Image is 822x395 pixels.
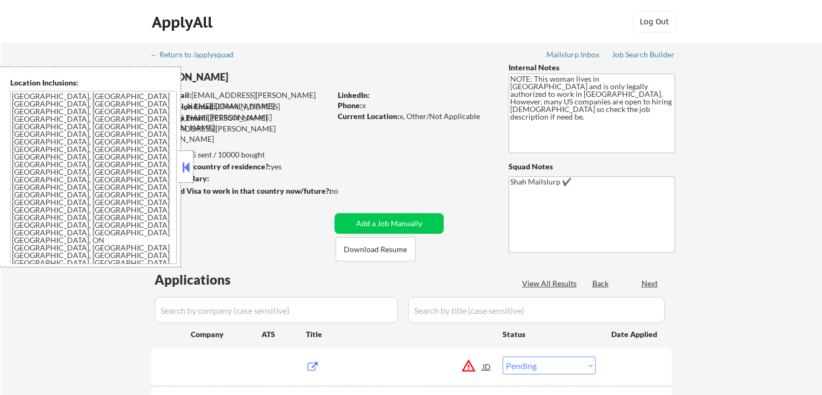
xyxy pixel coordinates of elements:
[482,357,492,376] div: JD
[151,113,331,144] div: [PERSON_NAME][EMAIL_ADDRESS][PERSON_NAME][DOMAIN_NAME]
[509,161,675,172] div: Squad Notes
[262,329,306,340] div: ATS
[546,50,600,61] a: Mailslurp Inbox
[330,186,360,196] div: no
[546,51,600,58] div: Mailslurp Inbox
[611,329,659,340] div: Date Applied
[152,90,331,111] div: [EMAIL_ADDRESS][PERSON_NAME][PERSON_NAME][DOMAIN_NAME]
[612,50,675,61] a: Job Search Builder
[522,278,580,289] div: View All Results
[152,101,331,133] div: [EMAIL_ADDRESS][PERSON_NAME][PERSON_NAME][DOMAIN_NAME]
[408,297,665,323] input: Search by title (case sensitive)
[10,77,177,88] div: Location Inclusions:
[338,100,491,111] div: x
[155,297,398,323] input: Search by company (case sensitive)
[338,111,491,122] div: x, Other/Not Applicable
[461,358,476,373] button: warning_amber
[503,324,596,344] div: Status
[151,186,331,195] strong: Will need Visa to work in that country now/future?:
[151,70,373,84] div: [PERSON_NAME]
[150,51,244,58] div: ← Return to /applysquad
[151,162,271,171] strong: Can work in country of residence?:
[150,50,244,61] a: ← Return to /applysquad
[335,213,444,234] button: Add a Job Manually
[152,13,216,31] div: ApplyAll
[641,278,659,289] div: Next
[612,51,675,58] div: Job Search Builder
[191,329,262,340] div: Company
[509,62,675,73] div: Internal Notes
[336,237,416,261] button: Download Resume
[338,101,362,110] strong: Phone:
[338,111,399,121] strong: Current Location:
[151,149,331,160] div: 1055 sent / 10000 bought
[592,278,610,289] div: Back
[633,11,676,32] button: Log Out
[151,161,328,172] div: yes
[155,273,262,286] div: Applications
[338,90,370,100] strong: LinkedIn:
[306,329,492,340] div: Title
